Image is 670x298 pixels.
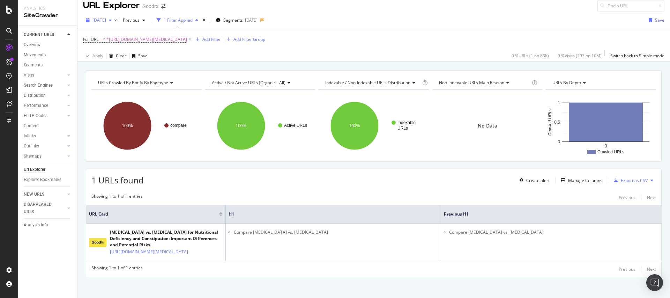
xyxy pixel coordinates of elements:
[568,177,602,183] div: Manage Columns
[647,193,656,202] button: Next
[546,95,655,156] svg: A chart.
[24,6,72,12] div: Analytics
[24,221,48,229] div: Analysis Info
[83,36,98,42] span: Full URL
[103,35,187,44] span: ^.*[URL][DOMAIN_NAME][MEDICAL_DATA]
[610,53,664,59] div: Switch back to Simple mode
[110,248,188,255] a: [URL][DOMAIN_NAME][MEDICAL_DATA]
[142,3,158,10] div: Goodrx
[24,51,46,59] div: Movements
[213,15,260,26] button: Segments[DATE]
[122,123,133,128] text: 100%
[526,177,550,183] div: Create alert
[92,53,103,59] div: Apply
[24,102,65,109] a: Performance
[170,123,187,128] text: compare
[24,191,65,198] a: NEW URLS
[161,4,165,9] div: arrow-right-arrow-left
[202,36,221,42] div: Add Filter
[24,72,34,79] div: Visits
[92,17,106,23] span: 2025 Aug. 22nd
[24,132,65,140] a: Inlinks
[349,123,360,128] text: 100%
[24,31,65,38] a: CURRENT URLS
[324,77,421,88] h4: Indexable / Non-Indexable URLs Distribution
[619,195,635,201] div: Previous
[438,77,531,88] h4: Non-Indexable URLs Main Reason
[478,122,497,129] span: No Data
[98,80,168,86] span: URLs Crawled By Botify By pagetype
[551,77,650,88] h4: URLs by Depth
[91,174,144,186] span: 1 URLs found
[24,82,53,89] div: Search Engines
[91,265,143,273] div: Showing 1 to 1 of 1 entries
[236,123,246,128] text: 100%
[97,77,195,88] h4: URLs Crawled By Botify By pagetype
[647,195,656,201] div: Next
[558,100,560,105] text: 1
[444,211,648,217] span: Previous H1
[24,41,72,49] a: Overview
[24,143,39,150] div: Outlinks
[319,95,428,156] svg: A chart.
[129,50,148,61] button: Save
[91,193,143,202] div: Showing 1 to 1 of 1 entries
[24,92,46,99] div: Distribution
[24,143,65,150] a: Outlinks
[24,61,72,69] a: Segments
[89,238,106,247] img: main image
[558,139,560,144] text: 0
[205,95,314,156] svg: A chart.
[24,132,36,140] div: Inlinks
[24,12,72,20] div: SiteCrawler
[24,72,65,79] a: Visits
[116,53,126,59] div: Clear
[24,153,42,160] div: Sitemaps
[24,31,54,38] div: CURRENT URLS
[646,15,664,26] button: Save
[397,126,408,131] text: URLs
[154,15,201,26] button: 1 Filter Applied
[223,17,243,23] span: Segments
[548,109,553,136] text: Crawled URLs
[233,36,265,42] div: Add Filter Group
[512,53,549,59] div: 0 % URLs ( 1 on 83K )
[99,36,102,42] span: =
[24,201,65,216] a: DISAPPEARED URLS
[91,95,201,156] svg: A chart.
[439,80,504,86] span: Non-Indexable URLs Main Reason
[605,144,607,148] text: 3
[24,122,39,130] div: Content
[597,150,624,154] text: Crawled URLs
[552,80,581,86] span: URLs by Depth
[517,175,550,186] button: Create alert
[193,35,221,44] button: Add Filter
[224,35,265,44] button: Add Filter Group
[619,265,635,273] button: Previous
[647,266,656,272] div: Next
[619,193,635,202] button: Previous
[655,17,664,23] div: Save
[83,50,103,61] button: Apply
[110,229,223,248] div: [MEDICAL_DATA] vs. [MEDICAL_DATA] for Nutritional Deficiency and Constipation: Important Differen...
[619,266,635,272] div: Previous
[245,17,258,23] div: [DATE]
[325,80,410,86] span: Indexable / Non-Indexable URLs distribution
[24,153,65,160] a: Sitemaps
[24,176,72,183] a: Explorer Bookmarks
[164,17,193,23] div: 1 Filter Applied
[106,50,126,61] button: Clear
[24,166,45,173] div: Url Explorer
[24,102,48,109] div: Performance
[24,201,59,216] div: DISAPPEARED URLS
[89,211,217,217] span: URL Card
[647,265,656,273] button: Next
[24,191,44,198] div: NEW URLS
[210,77,309,88] h4: Active / Not Active URLs
[554,120,560,125] text: 0.5
[608,50,664,61] button: Switch back to Simple mode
